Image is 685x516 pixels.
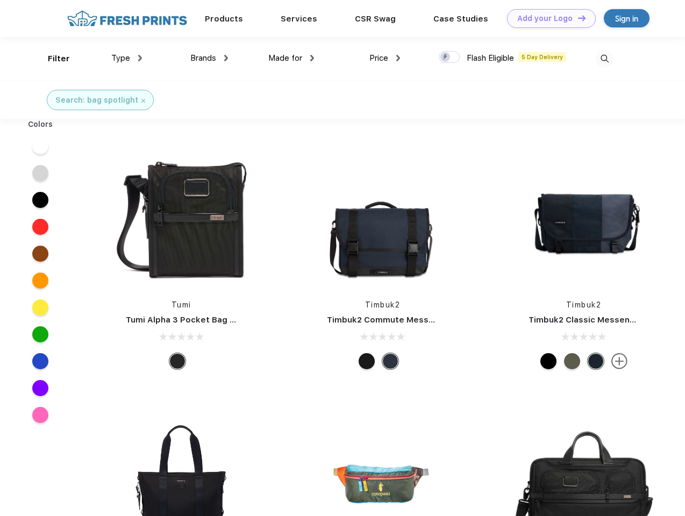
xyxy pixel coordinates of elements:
div: Eco Black [540,353,556,369]
span: 5 Day Delivery [518,52,566,62]
img: dropdown.png [138,55,142,61]
div: Eco Black [359,353,375,369]
img: desktop_search.svg [596,50,613,68]
img: DT [578,15,586,21]
div: Eco Army [564,353,580,369]
span: Type [111,53,130,63]
span: Brands [190,53,216,63]
div: Eco Nautical [382,353,398,369]
div: Add your Logo [517,14,573,23]
img: dropdown.png [224,55,228,61]
img: func=resize&h=266 [311,146,454,289]
img: filter_cancel.svg [141,99,145,103]
span: Price [369,53,388,63]
img: dropdown.png [396,55,400,61]
a: Products [205,14,243,24]
span: Flash Eligible [467,53,514,63]
a: Sign in [604,9,650,27]
a: Tumi [172,300,191,309]
img: more.svg [611,353,627,369]
a: Timbuk2 Commute Messenger Bag [327,315,471,325]
div: Colors [20,119,61,130]
a: Timbuk2 Classic Messenger Bag [529,315,662,325]
img: func=resize&h=266 [110,146,253,289]
div: Filter [48,53,70,65]
a: Timbuk2 [365,300,401,309]
div: Eco Monsoon [588,353,604,369]
img: dropdown.png [310,55,314,61]
img: fo%20logo%202.webp [64,9,190,28]
div: Search: bag spotlight [55,95,138,106]
img: func=resize&h=266 [512,146,655,289]
div: Sign in [615,12,638,25]
div: Black [169,353,185,369]
a: Tumi Alpha 3 Pocket Bag Small [126,315,252,325]
span: Made for [268,53,302,63]
a: Timbuk2 [566,300,602,309]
